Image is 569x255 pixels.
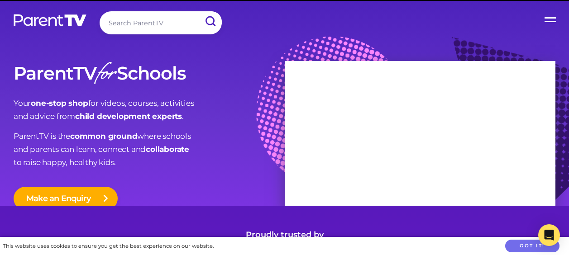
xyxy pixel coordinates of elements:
img: parenttv-logo-white.4c85aaf.svg [13,14,87,27]
input: Search ParentTV [100,11,222,34]
h4: Proudly trusted by [14,228,555,241]
strong: common ground [70,132,137,141]
input: Submit [198,11,222,32]
h1: ParentTV Schools [14,63,285,83]
div: This website uses cookies to ensure you get the best experience on our website. [3,241,214,251]
p: ParentTV is the where schools and parents can learn, connect and to raise happy, healthy kids. [14,130,285,169]
strong: collaborate [146,145,189,154]
button: Make an Enquiry [14,187,118,210]
div: Open Intercom Messenger [538,224,560,246]
em: for [96,56,115,95]
strong: one-stop shop [31,99,88,108]
strong: child development experts [75,112,182,121]
p: Your for videos, courses, activities and advice from . [14,97,285,123]
button: Got it! [505,240,559,253]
